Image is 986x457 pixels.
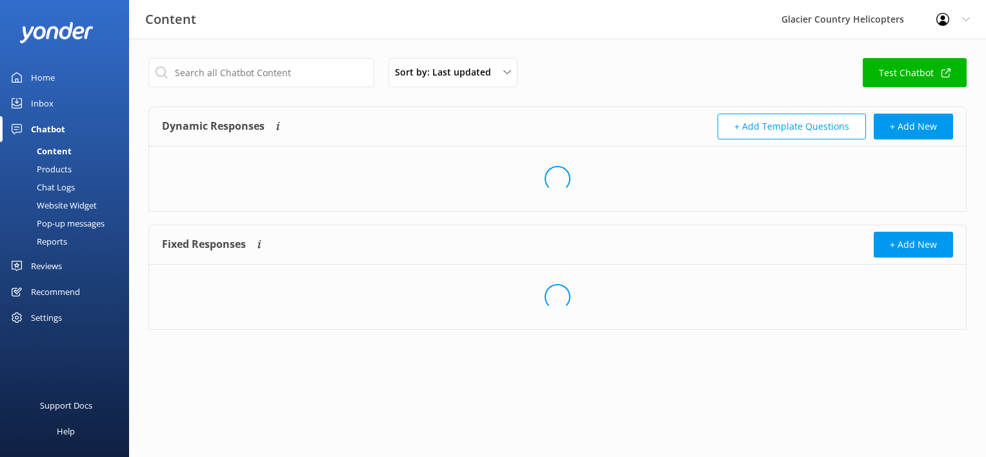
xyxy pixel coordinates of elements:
a: Website Widget [8,196,129,214]
div: Website Widget [8,196,97,214]
div: Settings [31,305,62,330]
input: Search all Chatbot Content [148,58,374,87]
div: Recommend [31,279,80,305]
span: Sort by: Last updated [395,65,499,79]
h3: Content [145,9,196,30]
a: Chat Logs [8,178,129,196]
div: Reports [8,232,67,250]
a: Pop-up messages [8,214,129,232]
div: Chat Logs [8,178,75,196]
div: Home [31,65,55,90]
div: Reviews [31,253,62,279]
button: + Add New [874,232,953,258]
button: + Add Template Questions [718,114,866,139]
a: Reports [8,232,129,250]
div: Chatbot [31,116,65,142]
div: Pop-up messages [8,214,105,232]
div: Inbox [31,90,54,116]
div: Content [8,142,72,160]
img: yonder-white-logo.png [19,22,94,43]
h4: Fixed Responses [162,232,246,258]
a: Products [8,160,129,178]
div: Products [8,160,72,178]
div: Help [57,418,75,444]
div: Support Docs [40,392,92,418]
a: Test Chatbot [863,58,967,87]
button: + Add New [874,114,953,139]
h4: Dynamic Responses [162,114,265,139]
a: Content [8,142,129,160]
